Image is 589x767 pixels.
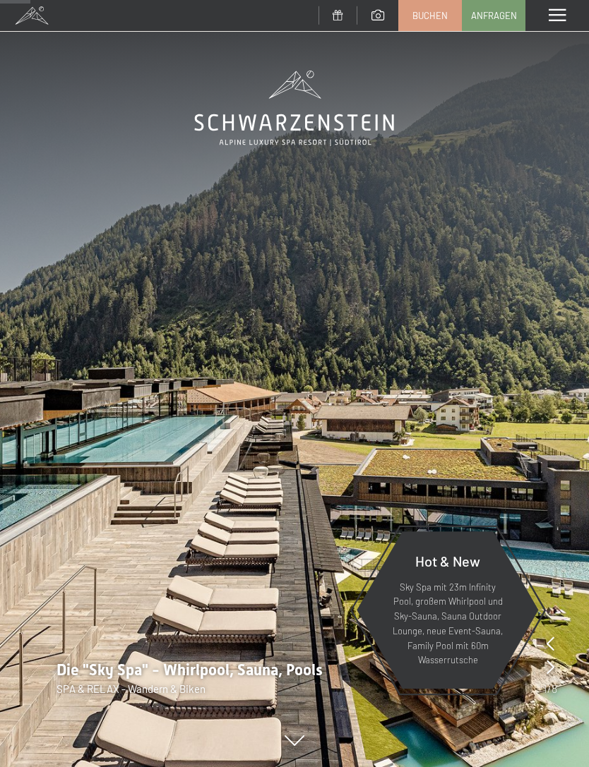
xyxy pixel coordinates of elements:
[412,9,448,22] span: Buchen
[56,682,206,695] span: SPA & RELAX - Wandern & Biken
[356,531,540,689] a: Hot & New Sky Spa mit 23m Infinity Pool, großem Whirlpool und Sky-Sauna, Sauna Outdoor Lounge, ne...
[543,681,547,696] span: 1
[463,1,525,30] a: Anfragen
[56,661,323,679] span: Die "Sky Spa" - Whirlpool, Sauna, Pools
[471,9,517,22] span: Anfragen
[399,1,461,30] a: Buchen
[547,681,552,696] span: /
[552,681,557,696] span: 8
[391,580,504,668] p: Sky Spa mit 23m Infinity Pool, großem Whirlpool und Sky-Sauna, Sauna Outdoor Lounge, neue Event-S...
[415,552,480,569] span: Hot & New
